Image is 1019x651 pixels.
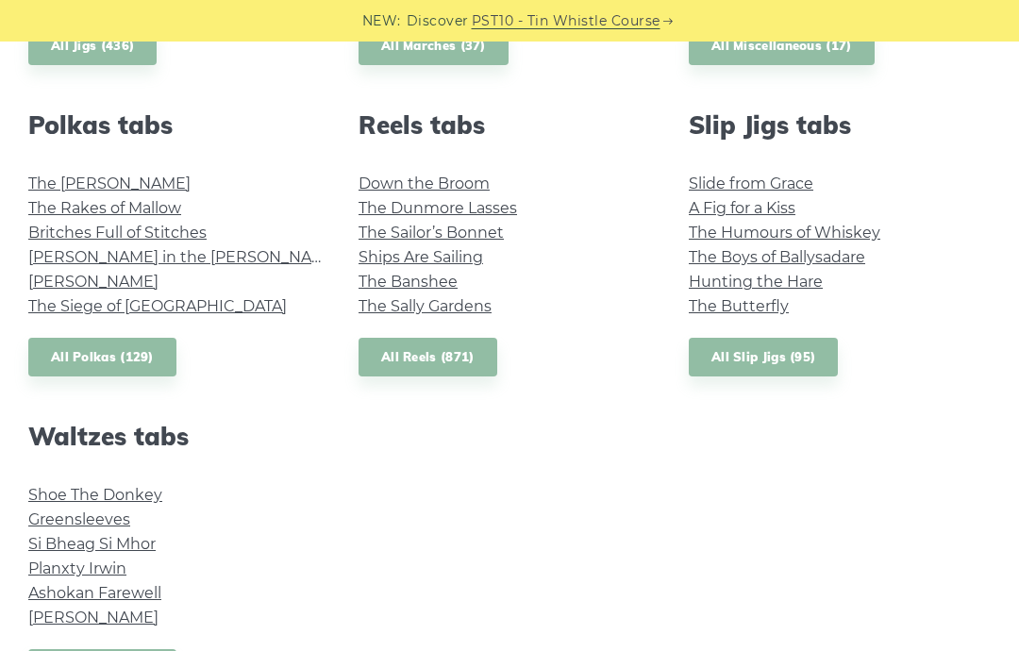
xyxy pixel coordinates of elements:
a: All Reels (871) [359,338,497,376]
a: Hunting the Hare [689,273,823,291]
a: Shoe The Donkey [28,486,162,504]
a: The Siege of [GEOGRAPHIC_DATA] [28,297,287,315]
a: The Sailor’s Bonnet [359,224,504,242]
a: All Slip Jigs (95) [689,338,838,376]
a: All Jigs (436) [28,26,157,65]
a: Down the Broom [359,175,490,192]
a: [PERSON_NAME] [28,273,159,291]
a: The Humours of Whiskey [689,224,880,242]
a: All Marches (37) [359,26,509,65]
h2: Polkas tabs [28,110,330,140]
a: Ashokan Farewell [28,584,161,602]
a: The Rakes of Mallow [28,199,181,217]
a: [PERSON_NAME] in the [PERSON_NAME] [28,248,341,266]
a: The Banshee [359,273,458,291]
a: Slide from Grace [689,175,813,192]
span: NEW: [362,10,401,32]
h2: Reels tabs [359,110,660,140]
a: The Sally Gardens [359,297,492,315]
a: Ships Are Sailing [359,248,483,266]
a: The Dunmore Lasses [359,199,517,217]
span: Discover [407,10,469,32]
a: Greensleeves [28,510,130,528]
a: Planxty Irwin [28,559,126,577]
h2: Slip Jigs tabs [689,110,991,140]
a: The Butterfly [689,297,789,315]
h2: Waltzes tabs [28,422,330,451]
a: All Miscellaneous (17) [689,26,875,65]
a: A Fig for a Kiss [689,199,795,217]
a: [PERSON_NAME] [28,609,159,626]
a: All Polkas (129) [28,338,176,376]
a: Si­ Bheag Si­ Mhor [28,535,156,553]
a: Britches Full of Stitches [28,224,207,242]
a: PST10 - Tin Whistle Course [472,10,660,32]
a: The Boys of Ballysadare [689,248,865,266]
a: The [PERSON_NAME] [28,175,191,192]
